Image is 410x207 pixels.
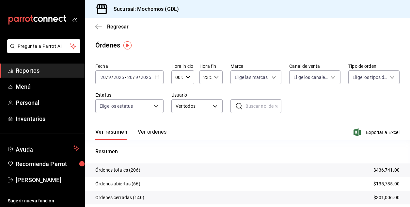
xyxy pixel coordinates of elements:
span: Elige los tipos de orden [353,74,387,81]
button: Pregunta a Parrot AI [7,39,80,53]
span: Ver todos [176,103,211,110]
p: $436,741.00 [373,167,400,174]
input: -- [135,75,138,80]
input: -- [100,75,106,80]
button: Regresar [95,24,129,30]
font: Personal [16,99,39,106]
font: Sugerir nueva función [8,198,54,203]
div: Pestañas de navegación [95,129,166,140]
input: -- [127,75,133,80]
button: Ver órdenes [138,129,166,140]
span: Ayuda [16,144,71,152]
label: Estatus [95,93,164,97]
label: Tipo de orden [348,64,400,68]
label: Hora fin [199,64,222,68]
p: Resumen [95,148,400,156]
span: / [106,75,108,80]
label: Canal de venta [289,64,340,68]
span: Elige los estatus [100,103,133,109]
a: Pregunta a Parrot AI [5,47,80,54]
span: Regresar [107,24,129,30]
label: Marca [230,64,282,68]
input: ---- [140,75,151,80]
label: Fecha [95,64,164,68]
p: Órdenes totales (206) [95,167,140,174]
img: Marcador de información sobre herramientas [123,41,132,49]
button: open_drawer_menu [72,17,77,22]
label: Hora inicio [171,64,194,68]
font: Menú [16,83,31,90]
h3: Sucursal: Mochomos (GDL) [108,5,179,13]
span: / [138,75,140,80]
p: Órdenes abiertas (66) [95,180,140,187]
span: - [125,75,126,80]
font: Exportar a Excel [366,130,400,135]
span: Elige los canales de venta [293,74,328,81]
div: Órdenes [95,40,120,50]
font: Recomienda Parrot [16,160,67,167]
font: Ver resumen [95,129,127,135]
p: $135,735.00 [373,180,400,187]
p: Órdenes cerradas (140) [95,194,144,201]
input: ---- [113,75,124,80]
input: -- [108,75,111,80]
font: [PERSON_NAME] [16,177,61,183]
span: Elige las marcas [235,74,268,81]
span: / [111,75,113,80]
span: Pregunta a Parrot AI [18,43,70,50]
font: Reportes [16,67,39,74]
button: Exportar a Excel [355,128,400,136]
input: Buscar no. de referencia [245,100,282,113]
p: $301,006.00 [373,194,400,201]
span: / [133,75,135,80]
font: Inventarios [16,115,45,122]
label: Usuario [171,93,223,97]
